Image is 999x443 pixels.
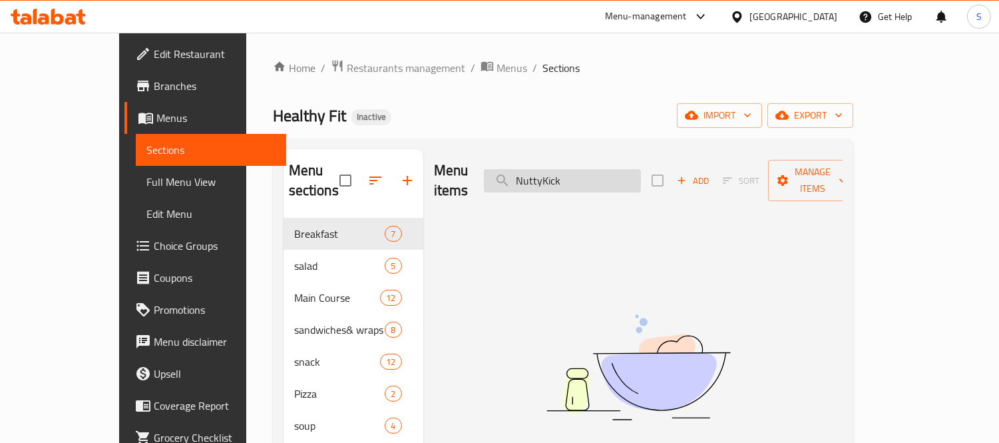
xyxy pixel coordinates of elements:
span: Edit Restaurant [154,46,276,62]
span: Add [675,173,711,189]
span: 4 [385,420,401,432]
a: Edit Menu [136,198,286,230]
a: Home [273,60,315,76]
button: Add [672,171,714,191]
a: Branches [124,70,286,102]
span: Sections [146,142,276,158]
a: Sections [136,134,286,166]
span: Coupons [154,270,276,286]
span: Sections [542,60,580,76]
div: items [385,226,401,242]
span: Edit Menu [146,206,276,222]
span: 8 [385,324,401,336]
span: Menus [497,60,527,76]
span: Main Course [294,290,381,306]
div: Inactive [351,109,391,125]
span: Select all sections [331,167,359,195]
div: [GEOGRAPHIC_DATA] [749,9,837,24]
span: 7 [385,228,401,240]
div: Breakfast7 [284,218,423,250]
h2: Menu sections [289,161,339,201]
a: Coverage Report [124,390,286,422]
span: Upsell [154,366,276,382]
span: soup [294,418,385,434]
button: Add section [391,165,423,197]
div: Pizza2 [284,378,423,410]
li: / [321,60,325,76]
a: Menu disclaimer [124,326,286,358]
span: 5 [385,260,401,272]
div: items [385,258,401,274]
span: Pizza [294,386,385,402]
span: 12 [381,356,401,368]
span: Healthy Fit [273,101,346,131]
span: import [688,107,751,124]
div: snack12 [284,346,423,378]
h2: Menu items [434,161,469,201]
span: Manage items [779,164,847,197]
div: items [380,290,401,306]
span: 12 [381,292,401,304]
div: items [385,322,401,338]
a: Menus [124,102,286,134]
span: Add item [672,171,714,191]
a: Menus [481,59,527,77]
span: 2 [385,388,401,400]
div: items [385,386,401,402]
span: Branches [154,78,276,94]
span: snack [294,354,381,370]
nav: breadcrumb [273,59,853,77]
span: export [778,107,843,124]
li: / [532,60,537,76]
div: soup4 [284,410,423,442]
div: salad5 [284,250,423,282]
span: salad [294,258,385,274]
a: Choice Groups [124,230,286,262]
div: items [385,418,401,434]
a: Upsell [124,358,286,390]
span: Menus [156,110,276,126]
div: sandwiches& wraps8 [284,314,423,346]
input: search [484,169,641,193]
button: import [677,103,762,128]
span: Menu disclaimer [154,334,276,350]
a: Edit Restaurant [124,38,286,70]
span: Coverage Report [154,398,276,414]
div: Main Course12 [284,282,423,314]
span: Choice Groups [154,238,276,254]
li: / [471,60,475,76]
div: items [380,354,401,370]
span: Restaurants management [347,60,465,76]
div: Menu-management [605,9,687,25]
a: Full Menu View [136,166,286,198]
span: Full Menu View [146,174,276,190]
span: S [976,9,982,24]
button: Manage items [768,160,857,201]
span: sandwiches& wraps [294,322,385,338]
span: Inactive [351,111,391,123]
span: Select section first [714,171,768,191]
a: Promotions [124,294,286,326]
span: Promotions [154,302,276,318]
button: export [767,103,853,128]
span: Sort sections [359,165,391,197]
span: Breakfast [294,226,385,242]
a: Restaurants management [331,59,465,77]
a: Coupons [124,262,286,294]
